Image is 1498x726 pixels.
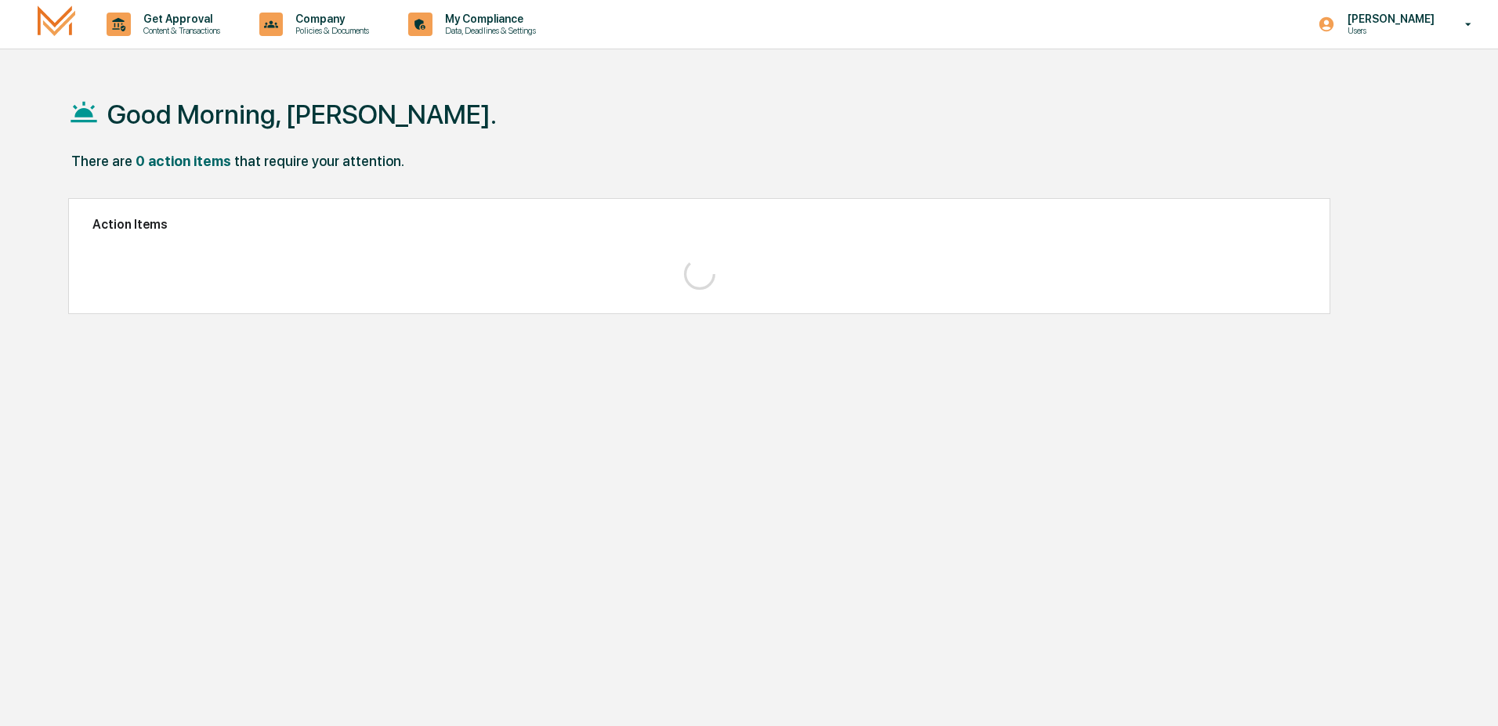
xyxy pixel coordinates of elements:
[432,13,544,25] p: My Compliance
[71,153,132,169] div: There are
[1335,25,1442,36] p: Users
[234,153,404,169] div: that require your attention.
[107,99,497,130] h1: Good Morning, [PERSON_NAME].
[131,25,228,36] p: Content & Transactions
[432,25,544,36] p: Data, Deadlines & Settings
[38,5,75,42] img: logo
[283,13,377,25] p: Company
[283,25,377,36] p: Policies & Documents
[136,153,231,169] div: 0 action items
[92,217,1306,232] h2: Action Items
[1335,13,1442,25] p: [PERSON_NAME]
[131,13,228,25] p: Get Approval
